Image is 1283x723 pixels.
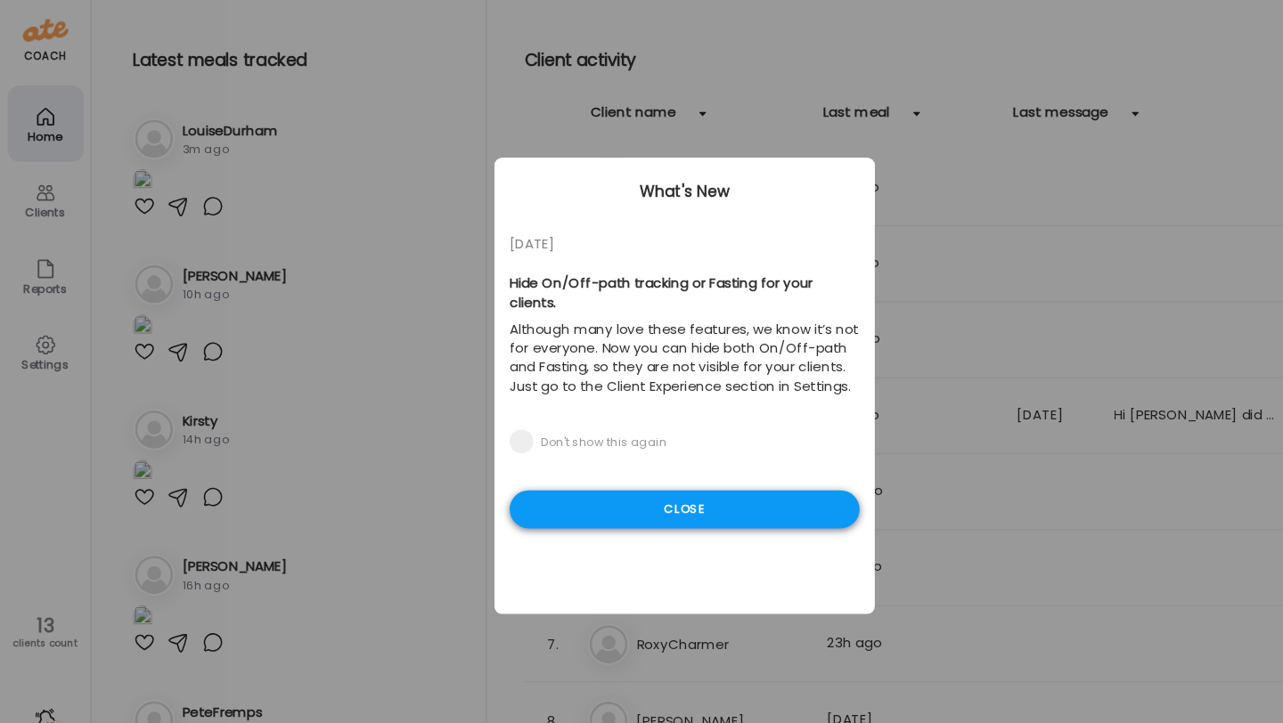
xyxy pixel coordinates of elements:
div: Don't show this again [507,407,625,421]
div: [DATE] [478,217,805,239]
div: What's New [463,169,820,191]
p: Although many love these features, we know it’s not for everyone. Now you can hide both On/Off-pa... [478,296,805,374]
b: Hide On/Off-path tracking or Fasting for your clients. [478,256,762,292]
div: Close [478,459,805,495]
